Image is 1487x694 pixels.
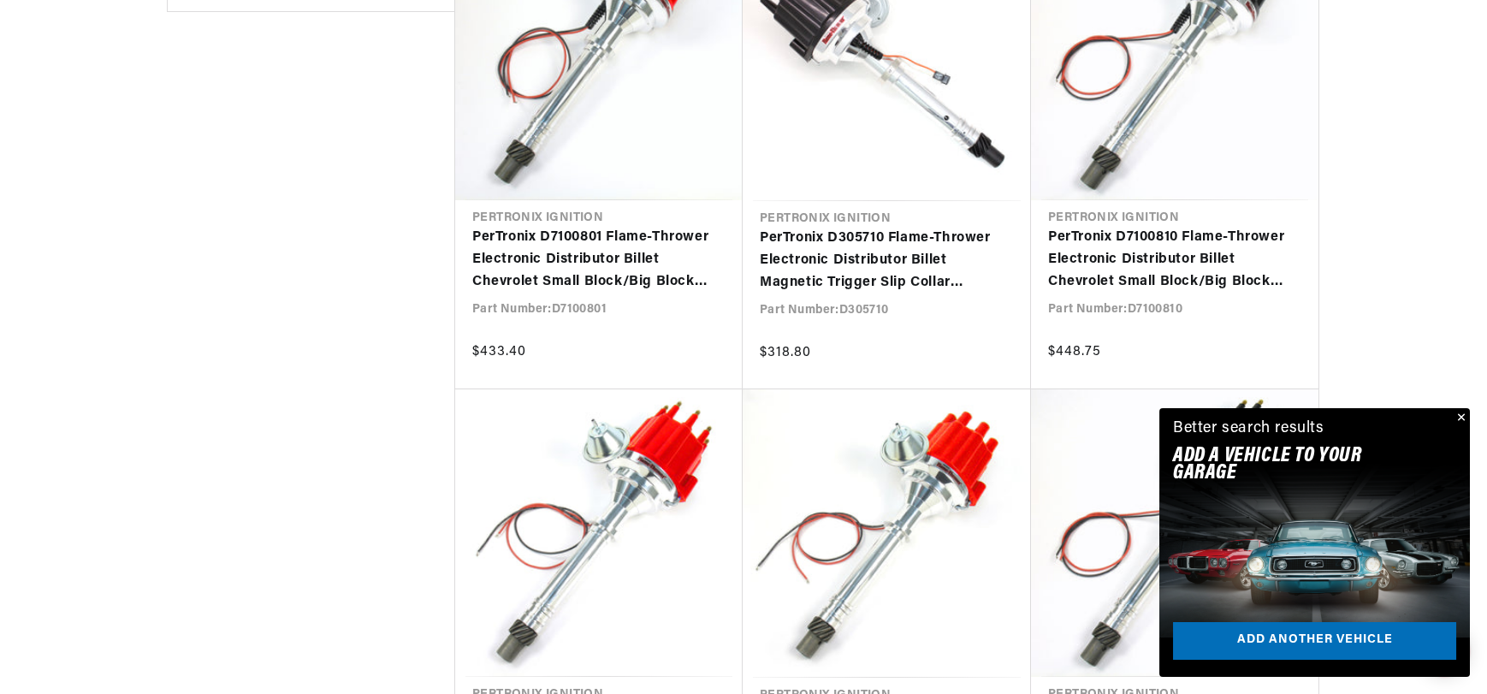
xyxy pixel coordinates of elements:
[760,228,1014,294] a: PerTronix D305710 Flame-Thrower Electronic Distributor Billet Magnetic Trigger Slip Collar Chevro...
[1449,408,1470,429] button: Close
[1173,622,1456,661] a: Add another vehicle
[1048,227,1301,293] a: PerTronix D7100810 Flame-Thrower Electronic Distributor Billet Chevrolet Small Block/Big Block wi...
[472,227,726,293] a: PerTronix D7100801 Flame-Thrower Electronic Distributor Billet Chevrolet Small Block/Big Block wi...
[1173,417,1324,442] div: Better search results
[1173,448,1413,483] h2: Add A VEHICLE to your garage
